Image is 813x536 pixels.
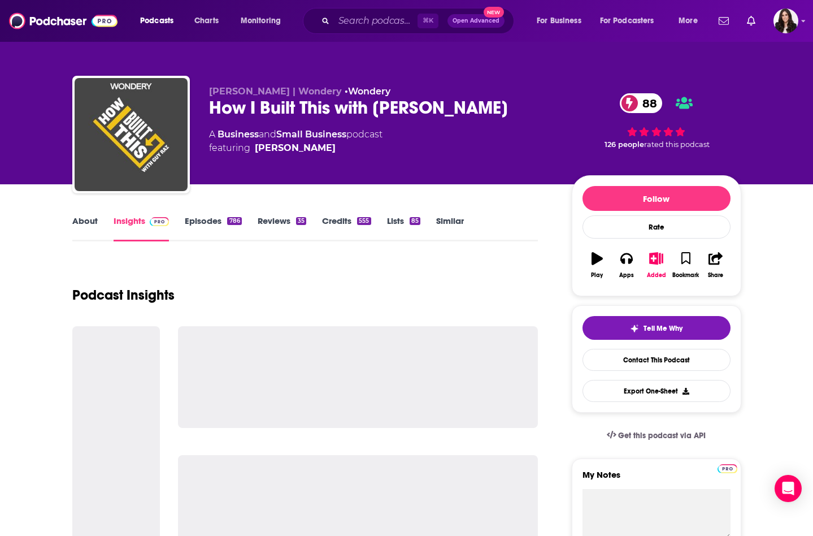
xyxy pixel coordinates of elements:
div: Open Intercom Messenger [775,475,802,502]
a: InsightsPodchaser Pro [114,215,169,241]
a: Show notifications dropdown [714,11,733,31]
div: 85 [410,217,420,225]
a: Get this podcast via API [598,422,715,449]
img: tell me why sparkle [630,324,639,333]
button: Show profile menu [773,8,798,33]
img: Podchaser Pro [718,464,737,473]
span: 88 [631,93,663,113]
div: A podcast [209,128,382,155]
a: Credits555 [322,215,371,241]
button: Open AdvancedNew [447,14,505,28]
a: Show notifications dropdown [742,11,760,31]
span: Podcasts [140,13,173,29]
span: and [259,129,276,140]
h1: Podcast Insights [72,287,175,304]
button: tell me why sparkleTell Me Why [582,316,731,340]
span: Monitoring [241,13,281,29]
a: Charts [187,12,225,30]
a: Contact This Podcast [582,349,731,371]
a: Episodes786 [185,215,241,241]
a: Pro website [718,462,737,473]
span: More [679,13,698,29]
input: Search podcasts, credits, & more... [334,12,418,30]
a: 88 [620,93,663,113]
div: 35 [296,217,306,225]
a: Reviews35 [258,215,306,241]
button: open menu [233,12,295,30]
div: Search podcasts, credits, & more... [314,8,525,34]
span: For Podcasters [600,13,654,29]
img: How I Built This with Guy Raz [75,78,188,191]
a: Similar [436,215,464,241]
div: 555 [357,217,371,225]
button: open menu [529,12,595,30]
span: • [345,86,390,97]
div: Play [591,272,603,279]
div: Added [647,272,666,279]
a: Business [218,129,259,140]
img: Podchaser - Follow, Share and Rate Podcasts [9,10,118,32]
button: Export One-Sheet [582,380,731,402]
span: [PERSON_NAME] | Wondery [209,86,342,97]
button: Added [641,245,671,286]
span: Get this podcast via API [618,431,706,440]
div: Rate [582,215,731,239]
img: User Profile [773,8,798,33]
button: Apps [612,245,641,286]
div: Share [708,272,723,279]
span: rated this podcast [644,140,710,149]
label: My Notes [582,469,731,489]
a: About [72,215,98,241]
span: 126 people [605,140,644,149]
a: Small Business [276,129,346,140]
span: ⌘ K [418,14,438,28]
span: New [484,7,504,18]
button: Bookmark [671,245,701,286]
a: Wondery [348,86,390,97]
button: open menu [671,12,712,30]
img: Podchaser Pro [150,217,169,226]
span: Logged in as RebeccaShapiro [773,8,798,33]
div: 786 [227,217,241,225]
span: Open Advanced [453,18,499,24]
div: Apps [619,272,634,279]
button: Share [701,245,730,286]
div: [PERSON_NAME] [255,141,336,155]
button: open menu [593,12,671,30]
span: Tell Me Why [644,324,682,333]
span: For Business [537,13,581,29]
span: featuring [209,141,382,155]
span: Charts [194,13,219,29]
button: Follow [582,186,731,211]
div: Bookmark [672,272,699,279]
button: Play [582,245,612,286]
a: Lists85 [387,215,420,241]
button: open menu [132,12,188,30]
div: 88 126 peoplerated this podcast [572,86,741,156]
